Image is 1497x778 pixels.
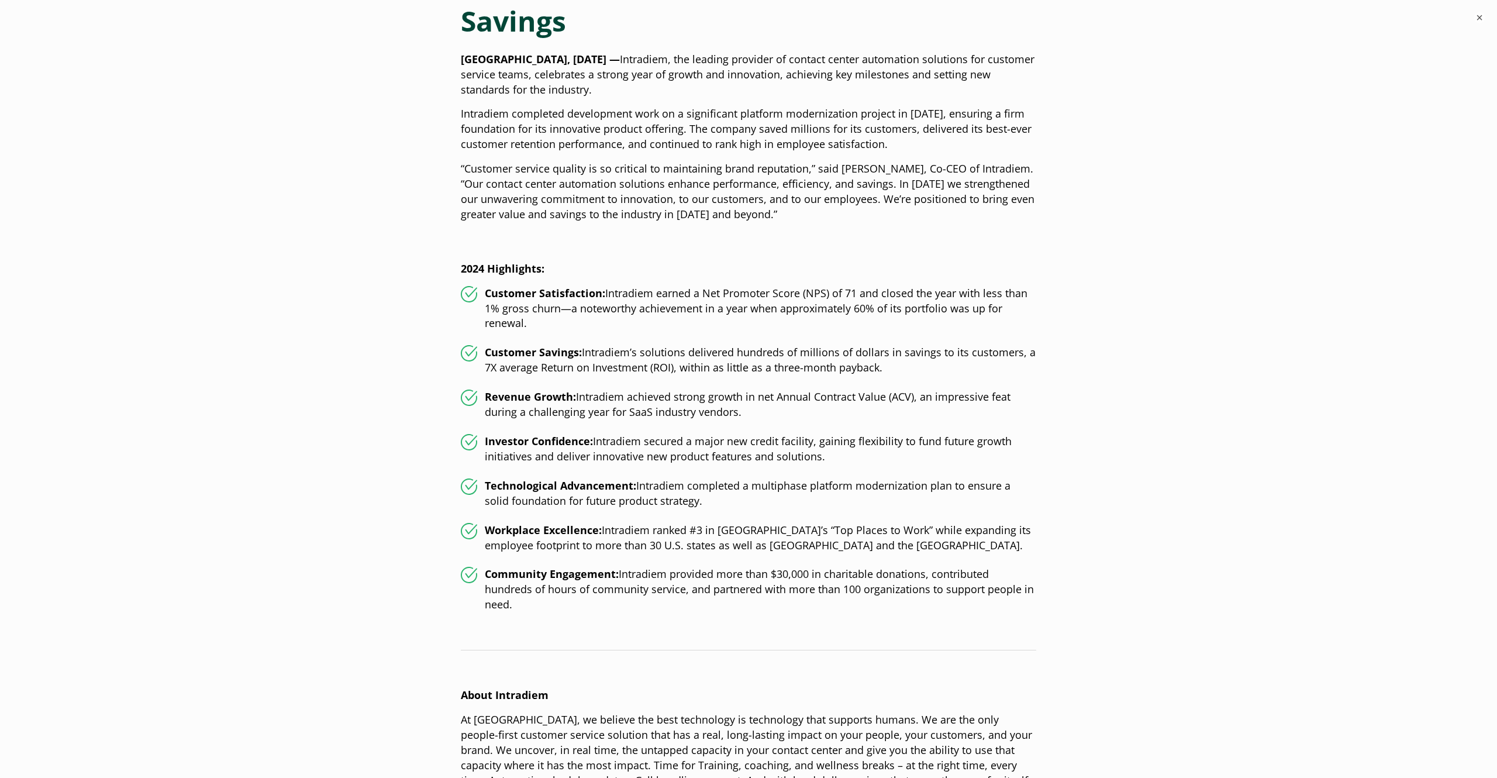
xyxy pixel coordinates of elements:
[461,106,1036,152] p: Intradiem completed development work on a significant platform modernization project in [DATE], e...
[461,261,544,276] strong: 2024 Highlights:
[461,345,1036,376] li: Intradiem’s solutions delivered hundreds of millions of dollars in savings to its customers, a 7X...
[485,390,576,404] strong: Revenue Growth:
[461,52,1036,98] p: Intradiem, the leading provider of contact center automation solutions for customer service teams...
[461,523,1036,553] li: Intradiem ranked #3 in [GEOGRAPHIC_DATA]’s “Top Places to Work” while expanding its employee foot...
[1474,12,1485,23] button: ×
[461,286,1036,332] li: Intradiem earned a Net Promoter Score (NPS) of 71 and closed the year with less than 1% gross chu...
[461,52,620,66] strong: [GEOGRAPHIC_DATA], [DATE] —
[485,478,636,493] strong: Technological Advancement:
[461,161,1036,222] p: “Customer service quality is so critical to maintaining brand reputation,” said [PERSON_NAME], Co...
[461,478,1036,509] li: Intradiem completed a multiphase platform modernization plan to ensure a solid foundation for fut...
[461,688,549,702] strong: About Intradiem
[461,390,1036,420] li: Intradiem achieved strong growth in net Annual Contract Value (ACV), an impressive feat during a ...
[485,523,602,537] strong: Workplace Excellence:
[461,567,1036,612] li: Intradiem provided more than $30,000 in charitable donations, contributed hundreds of hours of co...
[485,286,605,300] strong: Customer Satisfaction:
[485,345,582,359] strong: Customer Savings:
[461,434,1036,464] li: Intradiem secured a major new credit facility, gaining flexibility to fund future growth initiati...
[485,434,593,448] strong: Investor Confidence:
[485,567,619,581] strong: Community Engagement:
